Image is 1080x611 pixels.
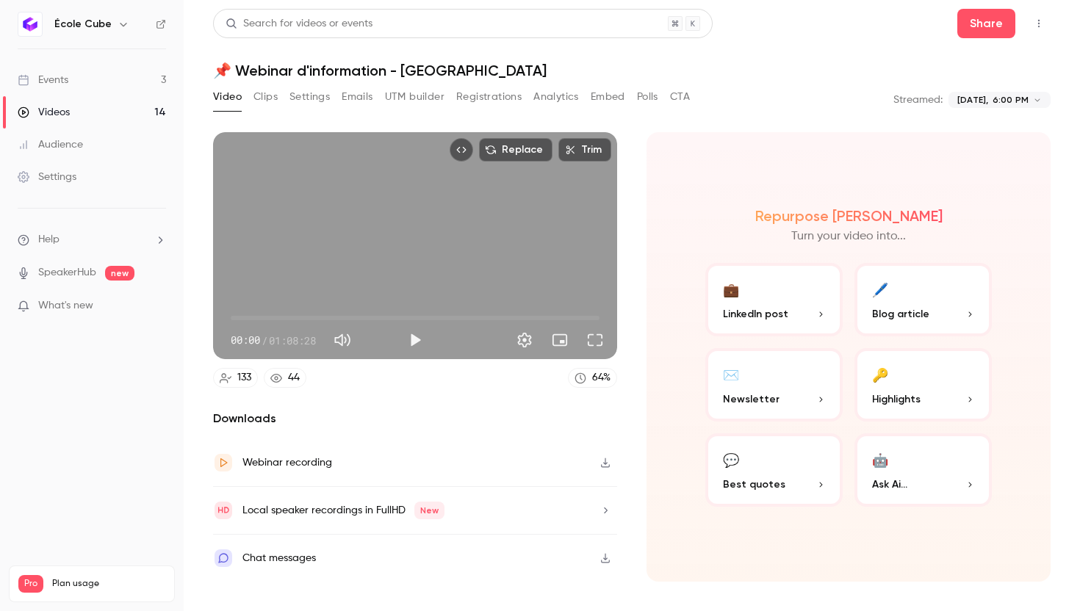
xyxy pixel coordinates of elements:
[957,93,988,106] span: [DATE],
[872,448,888,471] div: 🤖
[558,138,611,162] button: Trim
[213,368,258,388] a: 133
[545,325,575,355] button: Turn on miniplayer
[18,105,70,120] div: Videos
[400,325,430,355] button: Play
[213,85,242,109] button: Video
[38,232,60,247] span: Help
[385,85,444,109] button: UTM builder
[242,549,316,567] div: Chat messages
[269,333,316,348] span: 01:08:28
[854,348,992,422] button: 🔑Highlights
[231,333,260,348] span: 00:00
[670,85,690,109] button: CTA
[253,85,278,109] button: Clips
[533,85,579,109] button: Analytics
[705,263,843,336] button: 💼LinkedIn post
[289,85,330,109] button: Settings
[592,370,611,386] div: 64 %
[18,12,42,36] img: École Cube
[262,333,267,348] span: /
[456,85,522,109] button: Registrations
[52,578,165,590] span: Plan usage
[18,73,68,87] div: Events
[993,93,1029,106] span: 6:00 PM
[18,232,166,247] li: help-dropdown-opener
[148,300,166,313] iframe: Noticeable Trigger
[328,325,357,355] button: Mute
[755,207,943,225] h2: Repurpose [PERSON_NAME]
[288,370,300,386] div: 44
[723,448,739,471] div: 💬
[213,62,1051,79] h1: 📌 Webinar d'information - [GEOGRAPHIC_DATA]
[38,298,93,314] span: What's new
[231,333,316,348] div: 00:00
[791,228,906,245] p: Turn your video into...
[872,363,888,386] div: 🔑
[854,263,992,336] button: 🖊️Blog article
[705,348,843,422] button: ✉️Newsletter
[226,16,372,32] div: Search for videos or events
[872,306,929,322] span: Blog article
[242,502,444,519] div: Local speaker recordings in FullHD
[38,265,96,281] a: SpeakerHub
[872,477,907,492] span: Ask Ai...
[723,363,739,386] div: ✉️
[242,454,332,471] div: Webinar recording
[580,325,610,355] button: Full screen
[705,433,843,507] button: 💬Best quotes
[342,85,372,109] button: Emails
[637,85,658,109] button: Polls
[54,17,112,32] h6: École Cube
[479,138,552,162] button: Replace
[872,391,921,407] span: Highlights
[18,137,83,152] div: Audience
[893,93,943,107] p: Streamed:
[414,502,444,519] span: New
[723,306,788,322] span: LinkedIn post
[510,325,539,355] button: Settings
[1027,12,1051,35] button: Top Bar Actions
[723,477,785,492] span: Best quotes
[723,391,780,407] span: Newsletter
[872,278,888,300] div: 🖊️
[450,138,473,162] button: Embed video
[568,368,617,388] a: 64%
[957,9,1015,38] button: Share
[723,278,739,300] div: 💼
[18,170,76,184] div: Settings
[237,370,251,386] div: 133
[854,433,992,507] button: 🤖Ask Ai...
[213,410,617,427] h2: Downloads
[264,368,306,388] a: 44
[591,85,625,109] button: Embed
[18,575,43,593] span: Pro
[105,266,134,281] span: new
